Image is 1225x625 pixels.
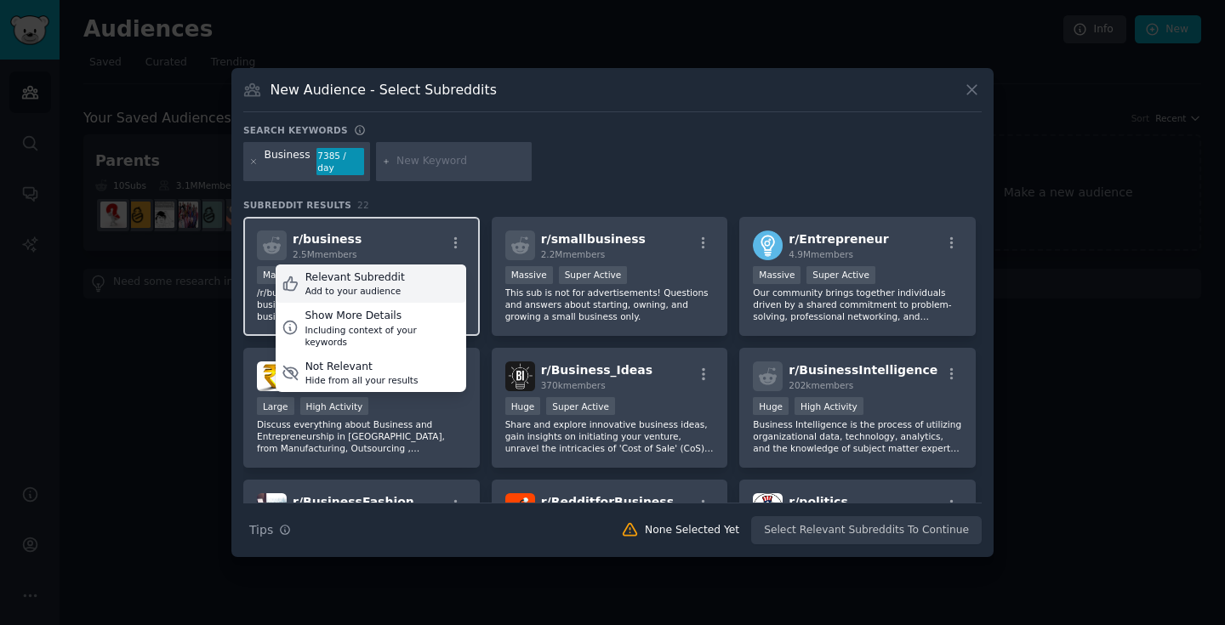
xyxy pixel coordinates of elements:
[789,232,888,246] span: r/ Entrepreneur
[559,266,628,284] div: Super Active
[795,397,863,415] div: High Activity
[243,199,351,211] span: Subreddit Results
[505,418,715,454] p: Share and explore innovative business ideas, gain insights on initiating your venture, unravel th...
[541,249,606,259] span: 2.2M members
[753,418,962,454] p: Business Intelligence is the process of utilizing organizational data, technology, analytics, and...
[305,360,419,375] div: Not Relevant
[257,361,287,391] img: IndiaBusiness
[305,270,405,286] div: Relevant Subreddit
[305,324,459,348] div: Including context of your keywords
[257,266,305,284] div: Massive
[305,374,419,386] div: Hide from all your results
[505,266,553,284] div: Massive
[753,493,783,523] img: politics
[300,397,369,415] div: High Activity
[753,230,783,260] img: Entrepreneur
[645,523,739,538] div: None Selected Yet
[789,363,937,377] span: r/ BusinessIntelligence
[293,495,414,509] span: r/ BusinessFashion
[505,397,541,415] div: Huge
[249,521,273,539] span: Tips
[541,363,652,377] span: r/ Business_Ideas
[257,493,287,523] img: BusinessFashion
[541,495,674,509] span: r/ RedditforBusiness
[265,148,311,175] div: Business
[541,232,646,246] span: r/ smallbusiness
[305,285,405,297] div: Add to your audience
[546,397,615,415] div: Super Active
[505,361,535,391] img: Business_Ideas
[271,81,497,99] h3: New Audience - Select Subreddits
[243,124,348,136] h3: Search keywords
[257,397,294,415] div: Large
[316,148,364,175] div: 7385 / day
[505,287,715,322] p: This sub is not for advertisements! Questions and answers about starting, owning, and growing a s...
[357,200,369,210] span: 22
[789,380,853,390] span: 202k members
[396,154,526,169] input: New Keyword
[789,495,847,509] span: r/ politics
[753,397,789,415] div: Huge
[305,309,459,324] div: Show More Details
[293,232,362,246] span: r/ business
[243,515,297,545] button: Tips
[753,266,801,284] div: Massive
[806,266,875,284] div: Super Active
[293,249,357,259] span: 2.5M members
[753,287,962,322] p: Our community brings together individuals driven by a shared commitment to problem-solving, profe...
[541,380,606,390] span: 370k members
[789,249,853,259] span: 4.9M members
[257,287,466,322] p: /r/business brings you the best of your business section. From tips for running a business, to pi...
[505,493,535,523] img: RedditforBusiness
[257,418,466,454] p: Discuss everything about Business and Entrepreneurship in [GEOGRAPHIC_DATA], from Manufacturing, ...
